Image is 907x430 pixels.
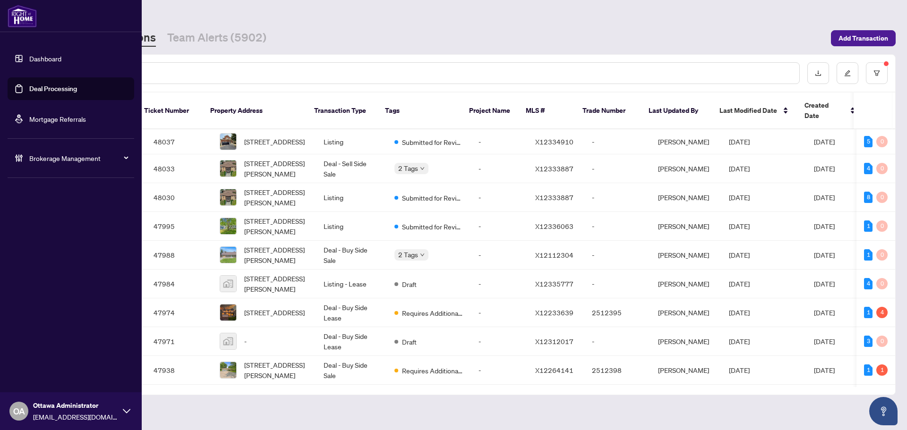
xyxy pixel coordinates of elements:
span: [DATE] [814,337,835,346]
span: Submitted for Review [402,193,463,203]
span: [DATE] [729,137,750,146]
img: logo [8,5,37,27]
div: 0 [876,163,888,174]
th: Project Name [462,93,518,129]
span: Draft [402,337,417,347]
td: - [584,154,650,183]
button: Add Transaction [831,30,896,46]
img: thumbnail-img [220,160,236,177]
div: 1 [876,364,888,376]
td: - [471,270,528,298]
td: 47995 [146,212,212,241]
span: X12336063 [535,222,573,230]
th: Trade Number [575,93,641,129]
span: [STREET_ADDRESS][PERSON_NAME] [244,360,308,380]
span: Submitted for Review [402,137,463,147]
td: [PERSON_NAME] [650,241,721,270]
span: X12233639 [535,308,573,317]
td: Deal - Buy Side Sale [316,356,387,385]
span: filter [873,70,880,76]
span: [DATE] [729,337,750,346]
span: 2 Tags [398,249,418,260]
td: - [584,241,650,270]
td: - [584,183,650,212]
span: [DATE] [814,308,835,317]
span: X12312017 [535,337,573,346]
span: X12335777 [535,279,573,288]
td: [PERSON_NAME] [650,212,721,241]
span: [STREET_ADDRESS][PERSON_NAME] [244,158,308,179]
img: thumbnail-img [220,304,236,320]
img: thumbnail-img [220,362,236,378]
span: [STREET_ADDRESS][PERSON_NAME] [244,273,308,294]
img: thumbnail-img [220,333,236,349]
td: - [471,327,528,356]
span: [DATE] [729,366,750,374]
div: 1 [864,364,873,376]
td: [PERSON_NAME] [650,298,721,327]
div: 1 [864,249,873,261]
td: [PERSON_NAME] [650,129,721,154]
td: - [471,241,528,270]
td: [PERSON_NAME] [650,183,721,212]
span: [DATE] [814,251,835,259]
td: Deal - Buy Side Sale [316,241,387,270]
td: [PERSON_NAME] [650,327,721,356]
img: thumbnail-img [220,247,236,263]
span: X12333887 [535,164,573,173]
a: Team Alerts (5902) [167,30,266,47]
span: Requires Additional Docs [402,365,463,376]
div: 4 [864,278,873,289]
div: 0 [876,220,888,232]
td: - [584,129,650,154]
span: [DATE] [729,222,750,230]
span: [DATE] [814,193,835,202]
span: X12264141 [535,366,573,374]
td: [PERSON_NAME] [650,356,721,385]
td: - [584,212,650,241]
div: 0 [876,136,888,147]
span: X12112304 [535,251,573,259]
td: Listing [316,183,387,212]
td: 2512395 [584,298,650,327]
td: 48033 [146,154,212,183]
td: 47984 [146,270,212,298]
td: 47971 [146,327,212,356]
div: 0 [876,192,888,203]
th: Last Modified Date [712,93,797,129]
span: Add Transaction [839,31,888,46]
td: - [584,270,650,298]
span: [EMAIL_ADDRESS][DOMAIN_NAME] [33,412,118,422]
td: - [471,183,528,212]
td: - [471,356,528,385]
div: 4 [876,307,888,318]
span: [STREET_ADDRESS] [244,136,305,147]
span: down [420,253,425,257]
span: Last Modified Date [719,105,777,116]
td: 2512398 [584,356,650,385]
td: [PERSON_NAME] [650,270,721,298]
span: [STREET_ADDRESS] [244,307,305,318]
th: Tags [377,93,462,129]
td: Listing [316,212,387,241]
img: thumbnail-img [220,276,236,292]
td: - [471,154,528,183]
td: 48037 [146,129,212,154]
div: 3 [864,336,873,347]
span: [DATE] [814,279,835,288]
td: 47974 [146,298,212,327]
th: Ticket Number [137,93,203,129]
td: [PERSON_NAME] [650,154,721,183]
span: [DATE] [729,251,750,259]
td: Deal - Buy Side Lease [316,298,387,327]
span: [DATE] [814,164,835,173]
div: 1 [864,220,873,232]
span: Created Date [804,100,844,121]
a: Mortgage Referrals [29,115,86,123]
div: 4 [864,163,873,174]
td: 48030 [146,183,212,212]
button: filter [866,62,888,84]
th: MLS # [518,93,575,129]
img: thumbnail-img [220,189,236,205]
span: X12334910 [535,137,573,146]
